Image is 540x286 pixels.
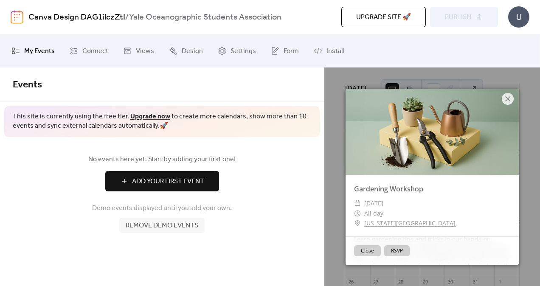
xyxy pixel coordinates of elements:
span: Add Your First Event [132,177,204,187]
a: [US_STATE][GEOGRAPHIC_DATA] [364,218,456,228]
a: Design [163,38,209,64]
b: / [125,9,129,25]
button: Add Your First Event [105,171,219,191]
button: Remove demo events [119,218,205,233]
div: ​ [354,218,361,228]
span: Upgrade site 🚀 [356,12,411,22]
span: This site is currently using the free tier. to create more calendars, show more than 10 events an... [13,112,311,131]
button: Close [354,245,381,256]
span: Demo events displayed until you add your own. [92,203,232,213]
span: Remove demo events [126,221,198,231]
div: ​ [354,198,361,208]
span: No events here yet. Start by adding your first one! [13,154,311,165]
a: Settings [211,38,262,64]
a: Connect [63,38,115,64]
a: Form [264,38,305,64]
span: Install [326,45,344,58]
span: [DATE] [364,198,383,208]
a: Upgrade now [130,110,170,123]
a: Add Your First Event [13,171,311,191]
div: ​ [354,208,361,219]
span: Design [182,45,203,58]
b: Yale Oceanographic Students Association [129,9,281,25]
a: Install [307,38,350,64]
a: Views [117,38,160,64]
span: Form [284,45,299,58]
div: U [508,6,529,28]
span: Connect [82,45,108,58]
button: RSVP [384,245,410,256]
a: Canva Design DAG1ilczZtI [28,9,125,25]
span: Settings [231,45,256,58]
img: logo [11,10,23,24]
div: Gardening Workshop [346,184,519,194]
span: Events [13,76,42,94]
span: All day [364,208,383,219]
span: My Events [24,45,55,58]
button: Upgrade site 🚀 [341,7,426,27]
a: My Events [5,38,61,64]
span: Views [136,45,154,58]
div: Learn gardening tips and tricks in our hands-on gardening workshop. Cultivate your green thumb an... [346,235,519,279]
